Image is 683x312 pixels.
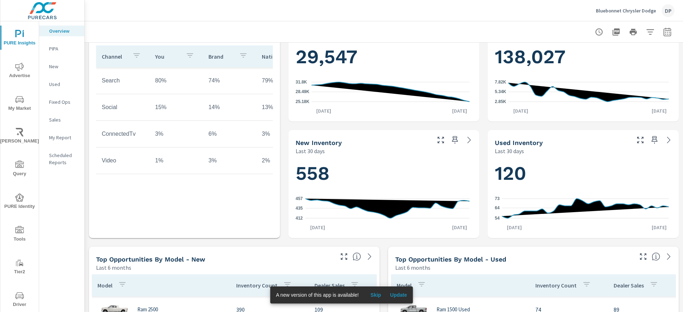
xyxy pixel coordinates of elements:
p: Last 30 days [296,147,325,155]
p: Used [49,81,79,88]
button: Make Fullscreen [338,251,350,262]
h5: Top Opportunities by Model - Used [395,255,506,263]
div: DP [662,4,674,17]
span: Update [390,292,407,298]
td: 14% [203,98,256,116]
span: Driver [2,291,37,309]
p: [DATE] [447,107,472,114]
p: Scheduled Reports [49,152,79,166]
td: 74% [203,72,256,90]
p: Brand [208,53,233,60]
p: [DATE] [508,107,533,114]
button: Select Date Range [660,25,674,39]
text: 5.34K [495,90,506,95]
a: See more details in report [464,134,475,146]
td: 15% [149,98,203,116]
h5: Used Inventory [495,139,543,146]
p: Inventory Count [535,282,577,289]
h1: 120 [495,161,672,185]
p: National [262,53,287,60]
p: Model [397,282,412,289]
p: [DATE] [647,107,672,114]
text: 31.8K [296,80,307,85]
p: PIPA [49,45,79,52]
span: PURE Insights [2,30,37,47]
span: [PERSON_NAME] [2,128,37,145]
p: [DATE] [311,107,336,114]
p: New [49,63,79,70]
a: See more details in report [364,251,375,262]
td: 6% [203,125,256,143]
p: Dealer Sales [314,282,345,289]
text: 73 [495,196,500,201]
td: 3% [149,125,203,143]
span: Tools [2,226,37,243]
text: 64 [495,205,500,210]
td: 3% [256,125,309,143]
h1: 29,547 [296,45,472,69]
button: Print Report [626,25,640,39]
span: A new version of this app is available! [276,292,359,298]
button: Make Fullscreen [635,134,646,146]
text: 412 [296,216,303,221]
p: Sales [49,116,79,123]
span: Query [2,161,37,178]
div: PIPA [39,43,84,54]
div: New [39,61,84,72]
p: Bluebonnet Chrysler Dodge [596,7,656,14]
p: [DATE] [447,224,472,231]
a: See more details in report [663,251,674,262]
p: Dealer Sales [614,282,644,289]
p: Fixed Ops [49,98,79,106]
h5: Top Opportunities by Model - New [96,255,205,263]
p: [DATE] [305,224,330,231]
div: Used [39,79,84,90]
span: Tier2 [2,259,37,276]
button: Update [387,289,410,301]
p: Channel [102,53,127,60]
a: See more details in report [663,134,674,146]
p: My Report [49,134,79,141]
span: Save this to your personalized report [649,134,660,146]
p: Last 30 days [495,147,524,155]
button: Make Fullscreen [435,134,446,146]
p: Last 6 months [395,263,430,272]
td: 13% [256,98,309,116]
h5: New Inventory [296,139,342,146]
span: Save this to your personalized report [449,134,461,146]
td: Video [96,152,149,170]
td: 2% [256,152,309,170]
text: 457 [296,196,303,201]
span: Find the biggest opportunities within your model lineup by seeing how each model is selling in yo... [652,252,660,261]
button: Make Fullscreen [637,251,649,262]
td: 3% [203,152,256,170]
text: 2.85K [495,99,506,104]
td: 80% [149,72,203,90]
span: Advertise [2,63,37,80]
div: My Report [39,132,84,143]
text: 7.82K [495,80,506,85]
span: Skip [367,292,384,298]
td: 1% [149,152,203,170]
p: Inventory Count [236,282,277,289]
p: You [155,53,180,60]
div: Overview [39,26,84,36]
span: PURE Identity [2,193,37,211]
text: 54 [495,216,500,221]
h1: 138,027 [495,45,672,69]
button: Skip [364,289,387,301]
p: [DATE] [502,224,527,231]
p: [DATE] [647,224,672,231]
div: Fixed Ops [39,97,84,107]
p: Overview [49,27,79,34]
td: ConnectedTv [96,125,149,143]
td: Social [96,98,149,116]
h1: 558 [296,161,472,185]
p: Model [97,282,112,289]
button: "Export Report to PDF" [609,25,623,39]
td: 79% [256,72,309,90]
p: Last 6 months [96,263,131,272]
div: Scheduled Reports [39,150,84,168]
td: Search [96,72,149,90]
text: 435 [296,206,303,211]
